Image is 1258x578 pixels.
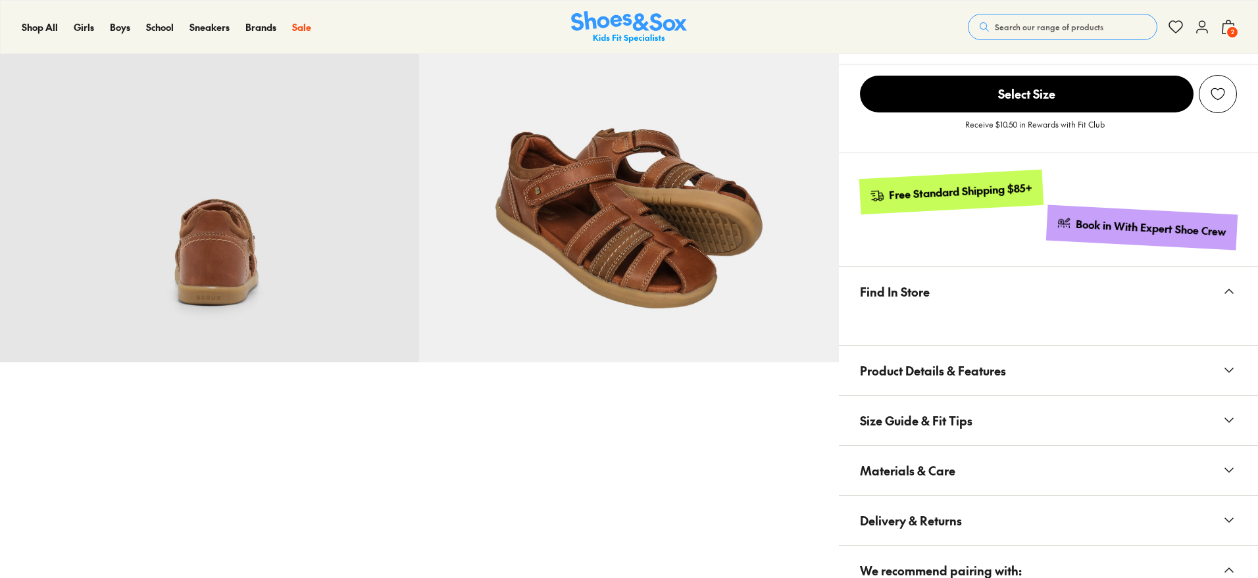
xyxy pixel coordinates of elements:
[1220,12,1236,41] button: 2
[839,446,1258,495] button: Materials & Care
[968,14,1157,40] button: Search our range of products
[995,21,1103,33] span: Search our range of products
[839,496,1258,545] button: Delivery & Returns
[860,272,930,311] span: Find In Store
[22,20,58,34] a: Shop All
[245,20,276,34] a: Brands
[860,501,962,540] span: Delivery & Returns
[146,20,174,34] a: School
[839,346,1258,395] button: Product Details & Features
[860,76,1194,112] span: Select Size
[110,20,130,34] a: Boys
[571,11,687,43] a: Shoes & Sox
[74,20,94,34] a: Girls
[189,20,230,34] a: Sneakers
[860,316,1237,329] iframe: Find in Store
[1226,26,1239,39] span: 2
[860,401,972,440] span: Size Guide & Fit Tips
[839,267,1258,316] button: Find In Store
[888,180,1032,202] div: Free Standard Shipping $85+
[292,20,311,34] a: Sale
[1199,75,1237,113] button: Add to Wishlist
[965,118,1105,142] p: Receive $10.50 in Rewards with Fit Club
[860,451,955,490] span: Materials & Care
[13,490,66,539] iframe: Gorgias live chat messenger
[860,75,1194,113] button: Select Size
[571,11,687,43] img: SNS_Logo_Responsive.svg
[859,170,1043,214] a: Free Standard Shipping $85+
[1046,205,1238,250] a: Book in With Expert Shoe Crew
[839,396,1258,445] button: Size Guide & Fit Tips
[860,351,1006,390] span: Product Details & Features
[1076,217,1227,239] div: Book in With Expert Shoe Crew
